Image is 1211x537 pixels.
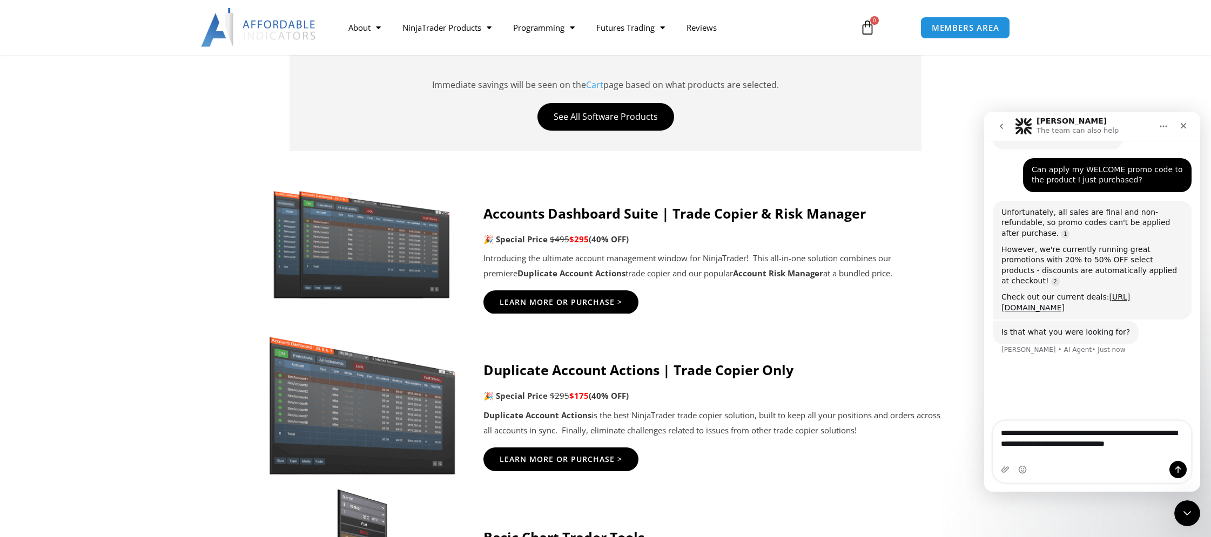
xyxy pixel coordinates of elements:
span: Learn More Or Purchase > [500,298,622,306]
a: Programming [502,15,586,40]
strong: 🎉 Special Price [483,390,548,401]
span: $175 [569,390,589,401]
p: Introducing the ultimate account management window for NinjaTrader! This all-in-one solution comb... [483,251,943,281]
a: Reviews [676,15,728,40]
strong: Duplicate Account Actions [517,268,625,278]
span: $495 [550,234,569,244]
strong: Account Risk Manager [733,268,823,278]
img: Screenshot 2024-08-26 15414455555 | Affordable Indicators – NinjaTrader [268,325,456,475]
a: Futures Trading [586,15,676,40]
a: NinjaTrader Products [392,15,502,40]
strong: 🎉 Special Price [483,234,548,244]
iframe: Intercom live chat [1174,500,1200,526]
span: $295 [569,234,589,244]
a: Learn More Or Purchase > [483,290,638,314]
strong: Accounts Dashboard Suite | Trade Copier & Risk Manager [483,204,866,222]
a: See All Software Products [537,103,674,131]
img: LogoAI | Affordable Indicators – NinjaTrader [201,8,317,47]
b: (40% OFF) [589,234,629,244]
p: is the best NinjaTrader trade copier solution, built to keep all your positions and orders across... [483,408,943,438]
a: 0 [844,12,891,43]
iframe: Intercom live chat [984,112,1200,492]
nav: Menu [338,15,847,40]
strong: Duplicate Account Actions [483,410,591,420]
h4: 20% - 50% OFF Select Products [306,38,905,58]
h4: Duplicate Account Actions | Trade Copier Only [483,362,943,378]
a: Cart [586,79,603,91]
a: About [338,15,392,40]
a: MEMBERS AREA [920,17,1011,39]
a: Learn More Or Purchase > [483,447,638,471]
b: (40% OFF) [589,390,629,401]
span: 0 [870,16,879,25]
span: MEMBERS AREA [932,24,999,32]
span: $295 [550,390,569,401]
span: Learn More Or Purchase > [500,456,622,463]
p: Immediate savings will be seen on the page based on what products are selected. [306,63,905,92]
img: Screenshot 2024-11-20 151221 | Affordable Indicators – NinjaTrader [268,186,456,301]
